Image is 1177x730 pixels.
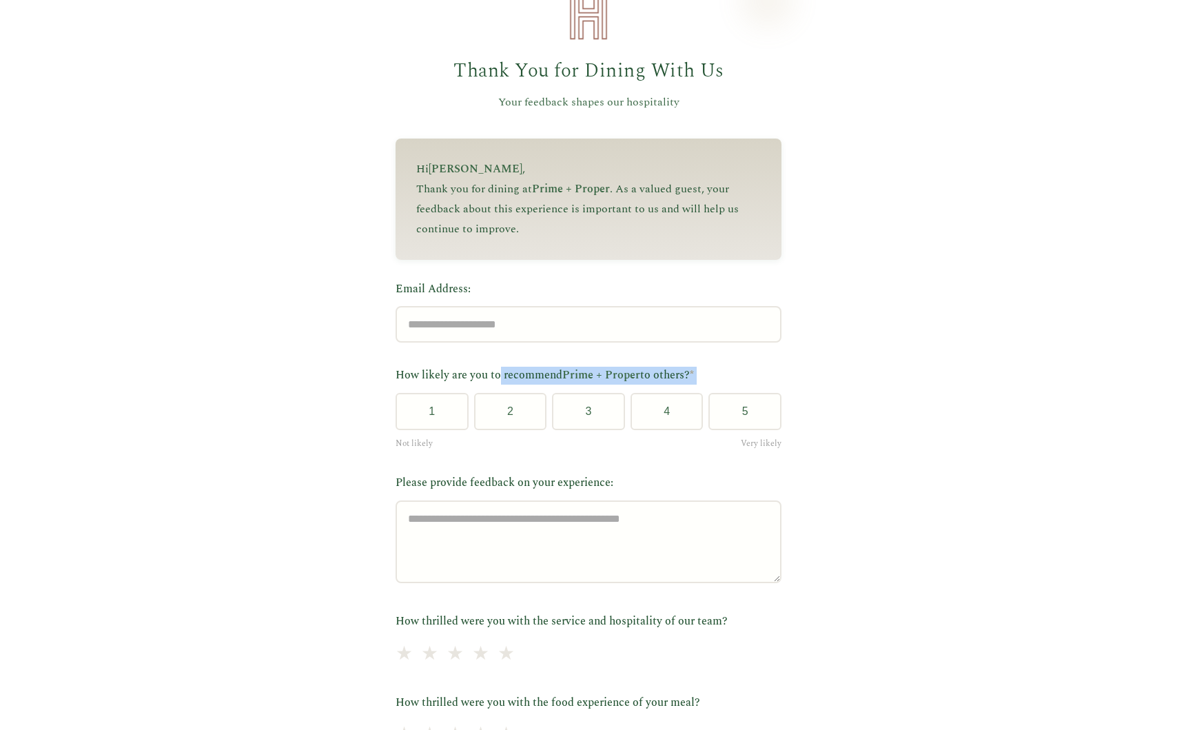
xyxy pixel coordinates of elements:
[396,393,469,430] button: 1
[396,437,433,450] span: Not likely
[708,393,781,430] button: 5
[396,639,413,670] span: ★
[396,613,781,631] label: How thrilled were you with the service and hospitality of our team?
[447,639,464,670] span: ★
[396,94,781,112] p: Your feedback shapes our hospitality
[416,179,761,239] p: Thank you for dining at . As a valued guest, your feedback about this experience is important to ...
[552,393,625,430] button: 3
[472,639,489,670] span: ★
[429,161,522,177] span: [PERSON_NAME]
[396,56,781,87] h1: Thank You for Dining With Us
[396,367,781,385] label: How likely are you to recommend to others?
[396,694,781,712] label: How thrilled were you with the food experience of your meal?
[396,474,781,492] label: Please provide feedback on your experience:
[562,367,640,383] span: Prime + Proper
[421,639,438,670] span: ★
[741,437,781,450] span: Very likely
[532,181,610,197] span: Prime + Proper
[396,281,781,298] label: Email Address:
[416,159,761,179] p: Hi ,
[474,393,547,430] button: 2
[498,639,515,670] span: ★
[631,393,704,430] button: 4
